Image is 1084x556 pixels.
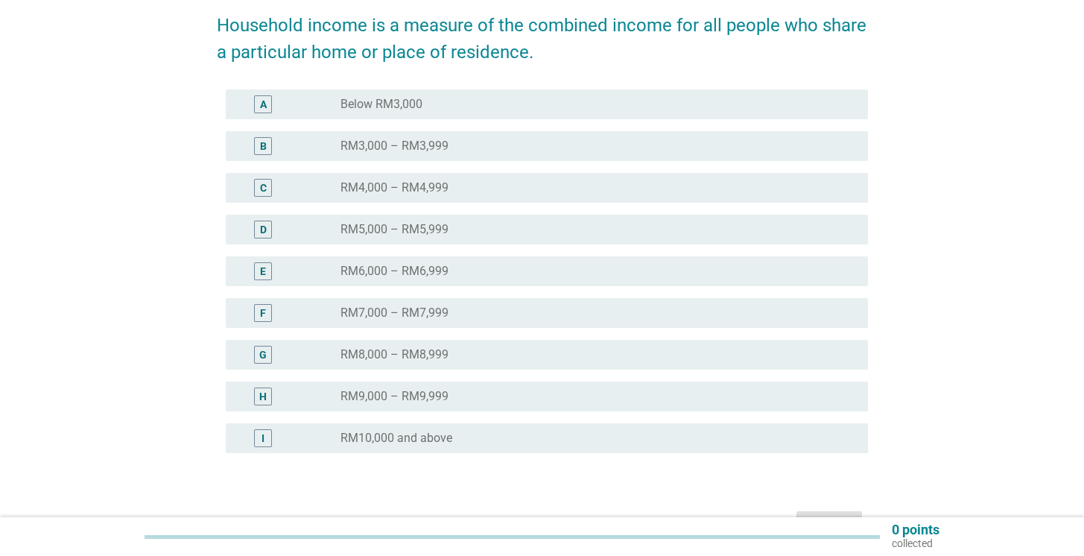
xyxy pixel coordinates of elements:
[340,222,449,237] label: RM5,000 – RM5,999
[340,306,449,320] label: RM7,000 – RM7,999
[340,97,422,112] label: Below RM3,000
[259,347,267,363] div: G
[260,222,267,238] div: D
[892,537,939,550] p: collected
[892,523,939,537] p: 0 points
[260,180,267,196] div: C
[260,264,266,279] div: E
[340,264,449,279] label: RM6,000 – RM6,999
[340,389,449,404] label: RM9,000 – RM9,999
[259,389,267,405] div: H
[340,139,449,154] label: RM3,000 – RM3,999
[340,431,452,446] label: RM10,000 and above
[260,139,267,154] div: B
[340,180,449,195] label: RM4,000 – RM4,999
[340,347,449,362] label: RM8,000 – RM8,999
[262,431,264,446] div: I
[260,306,266,321] div: F
[260,97,267,113] div: A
